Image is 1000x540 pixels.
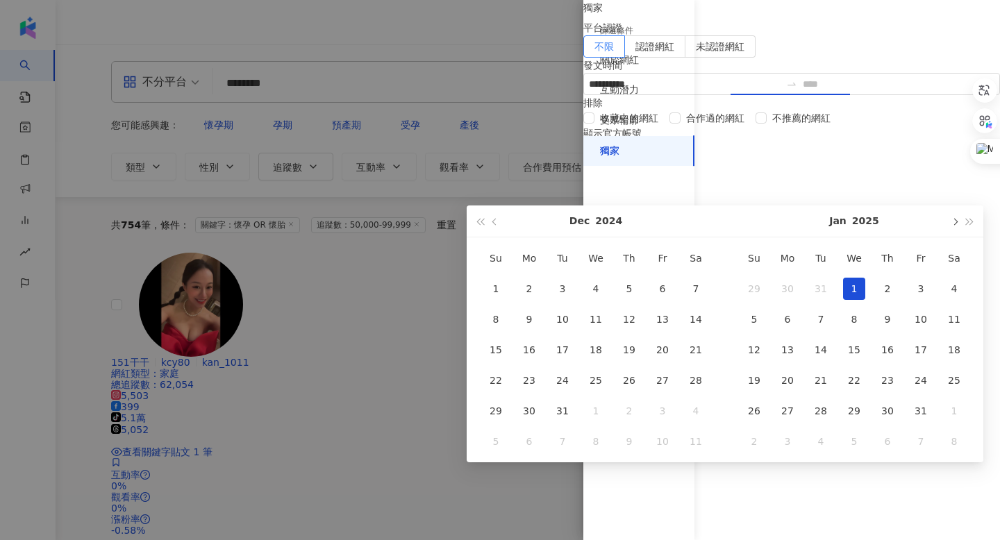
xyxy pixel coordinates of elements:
div: 1 [485,278,507,300]
td: 2024-12-31 [546,396,579,426]
td: 2024-12-07 [679,273,712,304]
div: 14 [685,308,707,330]
div: 29 [843,400,865,422]
div: 2 [518,278,540,300]
td: 2025-01-18 [937,335,971,365]
td: 2025-01-26 [737,396,771,426]
span: 不推薦的網紅 [767,110,836,126]
div: 23 [876,369,899,391]
th: Fr [646,243,679,273]
div: 12 [743,339,765,361]
th: Tu [804,243,837,273]
div: 3 [910,278,932,300]
td: 2024-12-22 [479,365,512,396]
button: Dec [569,205,590,237]
td: 2025-01-01 [579,396,612,426]
td: 2025-01-22 [837,365,871,396]
div: 26 [618,369,640,391]
div: 29 [485,400,507,422]
div: 6 [776,308,799,330]
td: 2024-12-03 [546,273,579,304]
div: 4 [810,430,832,453]
td: 2025-02-03 [771,426,804,457]
td: 2025-01-06 [771,304,804,335]
th: Fr [904,243,937,273]
div: 21 [810,369,832,391]
td: 2025-01-21 [804,365,837,396]
td: 2024-12-26 [612,365,646,396]
div: 9 [518,308,540,330]
td: 2025-01-14 [804,335,837,365]
th: Sa [679,243,712,273]
div: 26 [743,400,765,422]
td: 2025-02-01 [937,396,971,426]
div: 13 [776,339,799,361]
th: Su [479,243,512,273]
div: 31 [810,278,832,300]
td: 2024-12-30 [512,396,546,426]
td: 2024-12-17 [546,335,579,365]
td: 2024-12-09 [512,304,546,335]
div: 5 [743,308,765,330]
td: 2025-01-12 [737,335,771,365]
td: 2024-12-02 [512,273,546,304]
th: Sa [937,243,971,273]
td: 2025-01-09 [871,304,904,335]
div: 27 [651,369,674,391]
td: 2024-12-12 [612,304,646,335]
td: 2024-12-20 [646,335,679,365]
div: 25 [585,369,607,391]
div: 22 [485,369,507,391]
th: Tu [546,243,579,273]
div: 3 [551,278,574,300]
th: We [579,243,612,273]
td: 2025-01-04 [679,396,712,426]
td: 2025-01-04 [937,273,971,304]
td: 2025-01-10 [646,426,679,457]
th: Mo [771,243,804,273]
div: 11 [943,308,965,330]
td: 2025-01-29 [837,396,871,426]
td: 2024-12-05 [612,273,646,304]
div: 18 [943,339,965,361]
div: 17 [910,339,932,361]
div: 22 [843,369,865,391]
td: 2024-12-01 [479,273,512,304]
td: 2025-01-05 [479,426,512,457]
div: 6 [651,278,674,300]
div: 7 [551,430,574,453]
span: swap-right [786,78,797,90]
td: 2024-12-28 [679,365,712,396]
div: 28 [685,369,707,391]
td: 2025-01-10 [904,304,937,335]
td: 2025-01-11 [937,304,971,335]
td: 2025-01-05 [737,304,771,335]
div: 9 [618,430,640,453]
td: 2025-01-03 [646,396,679,426]
div: 20 [776,369,799,391]
button: 2025 [852,205,879,237]
div: 8 [843,308,865,330]
div: 31 [910,400,932,422]
td: 2025-02-05 [837,426,871,457]
div: 獨家 [600,144,619,158]
div: 31 [551,400,574,422]
div: 關於網紅 [600,53,639,67]
td: 2024-12-25 [579,365,612,396]
td: 2024-12-23 [512,365,546,396]
div: 15 [843,339,865,361]
div: 3 [776,430,799,453]
div: 9 [876,308,899,330]
td: 2025-01-07 [546,426,579,457]
td: 2025-01-08 [837,304,871,335]
div: 2 [876,278,899,300]
div: 19 [618,339,640,361]
div: 23 [518,369,540,391]
div: 12 [618,308,640,330]
td: 2025-02-06 [871,426,904,457]
td: 2025-01-09 [612,426,646,457]
div: 5 [843,430,865,453]
div: 4 [685,400,707,422]
td: 2024-12-21 [679,335,712,365]
div: 30 [776,278,799,300]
